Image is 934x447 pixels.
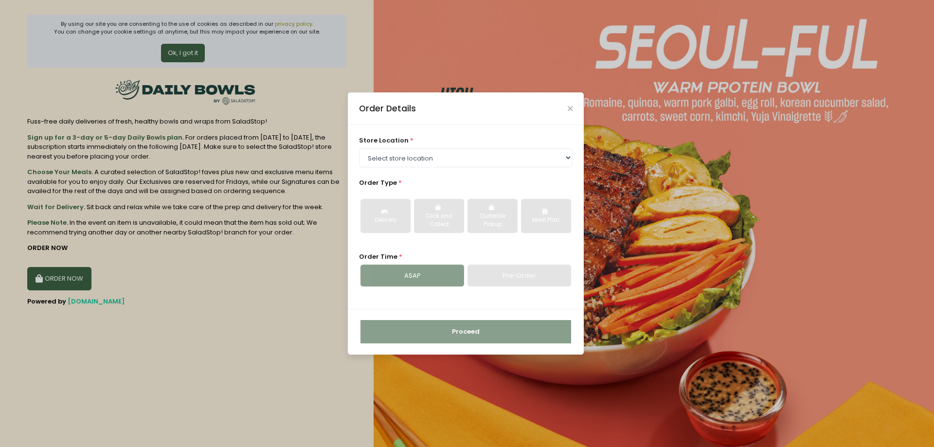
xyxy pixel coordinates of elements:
[359,136,409,145] span: store location
[360,320,571,343] button: Proceed
[359,252,397,261] span: Order Time
[528,216,564,225] div: Meal Plan
[359,178,397,187] span: Order Type
[474,212,511,229] div: Curbside Pickup
[568,106,573,111] button: Close
[414,199,464,233] button: Click and Collect
[521,199,571,233] button: Meal Plan
[421,212,457,229] div: Click and Collect
[360,199,411,233] button: Delivery
[467,199,518,233] button: Curbside Pickup
[359,102,416,115] div: Order Details
[367,216,404,225] div: Delivery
